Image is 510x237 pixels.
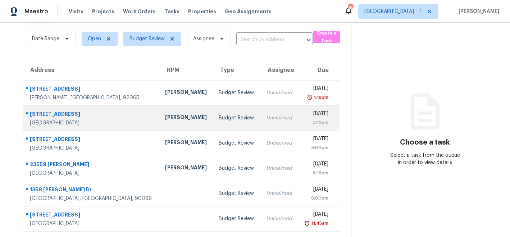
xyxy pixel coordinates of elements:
[388,152,462,166] div: Select a task from the queue in order to view details
[304,85,328,94] div: [DATE]
[260,60,298,80] th: Assignee
[88,35,101,42] span: Open
[304,220,310,227] img: Overdue Alarm Icon
[313,31,341,43] button: Create a Task
[304,211,328,220] div: [DATE]
[225,8,272,15] span: Geo Assignments
[348,4,353,12] div: 16
[69,8,83,15] span: Visits
[236,34,293,45] input: Search by address
[213,60,260,80] th: Type
[317,29,337,46] span: Create a Task
[123,8,156,15] span: Work Orders
[23,60,159,80] th: Address
[165,164,208,173] div: [PERSON_NAME]
[304,186,328,195] div: [DATE]
[304,135,328,144] div: [DATE]
[193,35,214,42] span: Assignee
[219,215,255,222] div: Budget Review
[304,119,328,126] div: 3:12pm
[304,195,328,202] div: 9:00pm
[266,140,292,147] div: Unclaimed
[219,114,255,122] div: Budget Review
[266,215,292,222] div: Unclaimed
[219,140,255,147] div: Budget Review
[266,114,292,122] div: Unclaimed
[24,8,48,15] span: Maestro
[266,190,292,197] div: Unclaimed
[219,165,255,172] div: Budget Review
[32,35,59,42] span: Date Range
[456,8,499,15] span: [PERSON_NAME]
[307,94,313,101] img: Overdue Alarm Icon
[219,190,255,197] div: Budget Review
[30,170,154,177] div: [GEOGRAPHIC_DATA]
[304,35,314,45] button: Open
[164,9,179,14] span: Tasks
[30,85,154,94] div: [STREET_ADDRESS]
[92,8,114,15] span: Projects
[30,186,154,195] div: 1358 [PERSON_NAME] Dr
[30,110,154,119] div: [STREET_ADDRESS]
[310,220,328,227] div: 11:45am
[30,94,154,101] div: [PERSON_NAME], [GEOGRAPHIC_DATA], 92065
[30,211,154,220] div: [STREET_ADDRESS]
[30,119,154,127] div: [GEOGRAPHIC_DATA]
[159,60,213,80] th: HPM
[188,8,216,15] span: Properties
[30,195,154,202] div: [GEOGRAPHIC_DATA], [GEOGRAPHIC_DATA], 90069
[129,35,165,42] span: Budget Review
[30,145,154,152] div: [GEOGRAPHIC_DATA]
[304,110,328,119] div: [DATE]
[304,160,328,169] div: [DATE]
[165,114,208,123] div: [PERSON_NAME]
[30,220,154,227] div: [GEOGRAPHIC_DATA]
[304,144,328,151] div: 5:00pm
[26,17,50,24] h2: Tasks
[400,139,450,146] h3: Choose a task
[165,88,208,97] div: [PERSON_NAME]
[298,60,340,80] th: Due
[266,89,292,96] div: Unclaimed
[266,165,292,172] div: Unclaimed
[364,8,422,15] span: [GEOGRAPHIC_DATA] + 1
[219,89,255,96] div: Budget Review
[304,169,328,177] div: 6:16pm
[313,94,328,101] div: 1:18pm
[30,161,154,170] div: 23559 [PERSON_NAME]
[165,139,208,148] div: [PERSON_NAME]
[30,136,154,145] div: [STREET_ADDRESS]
